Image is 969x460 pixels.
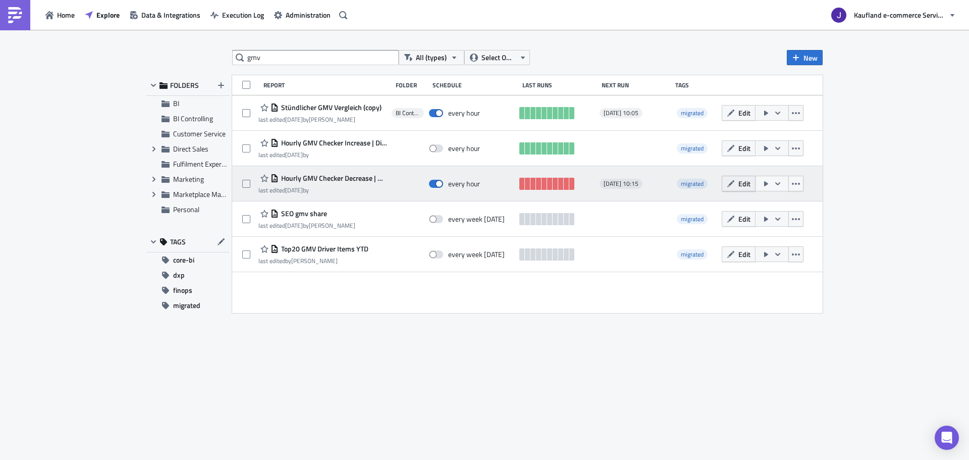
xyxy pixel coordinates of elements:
[173,159,237,169] span: Fulfilment Experience
[677,143,708,154] span: migrated
[40,7,80,23] button: Home
[677,214,708,224] span: migrated
[935,426,959,450] div: Open Intercom Messenger
[57,10,75,20] span: Home
[722,105,756,121] button: Edit
[604,109,638,117] span: [DATE] 10:05
[258,186,387,194] div: last edited by
[522,81,597,89] div: Last Runs
[677,179,708,189] span: migrated
[7,7,23,23] img: PushMetrics
[269,7,336,23] button: Administration
[173,268,185,283] span: dxp
[787,50,823,65] button: New
[738,143,750,154] span: Edit
[258,257,368,265] div: last edited by [PERSON_NAME]
[279,244,368,253] span: Top20 GMV Driver Items YTD
[722,140,756,156] button: Edit
[146,268,230,283] button: dxp
[830,7,847,24] img: Avatar
[258,151,387,159] div: last edited by
[146,283,230,298] button: finops
[80,7,125,23] button: Explore
[285,115,303,124] time: 2025-07-14T07:29:32Z
[285,150,303,160] time: 2025-09-12T05:33:42Z
[173,189,252,199] span: Marketplace Management
[125,7,205,23] button: Data & Integrations
[396,109,420,117] span: BI Controlling
[448,250,505,259] div: every week on Monday
[170,81,199,90] span: FOLDERS
[464,50,530,65] button: Select Owner
[263,81,391,89] div: Report
[448,109,480,118] div: every hour
[416,52,447,63] span: All (types)
[173,143,208,154] span: Direct Sales
[173,204,199,215] span: Personal
[681,179,704,188] span: migrated
[258,222,355,229] div: last edited by [PERSON_NAME]
[448,179,480,188] div: every hour
[205,7,269,23] button: Execution Log
[722,176,756,191] button: Edit
[604,180,638,188] span: [DATE] 10:15
[170,237,186,246] span: TAGS
[96,10,120,20] span: Explore
[722,246,756,262] button: Edit
[222,10,264,20] span: Execution Log
[738,249,750,260] span: Edit
[285,185,303,195] time: 2025-09-17T05:50:06Z
[141,10,200,20] span: Data & Integrations
[173,283,192,298] span: finops
[677,249,708,260] span: migrated
[677,108,708,118] span: migrated
[173,252,194,268] span: core-bi
[279,174,387,183] span: Hourly GMV Checker Decrease | Directsales
[173,98,179,109] span: BI
[738,178,750,189] span: Edit
[279,138,387,147] span: Hourly GMV Checker Increase | Directsales
[286,10,331,20] span: Administration
[854,10,945,20] span: Kaufland e-commerce Services GmbH & Co. KG
[738,214,750,224] span: Edit
[681,249,704,259] span: migrated
[279,103,382,112] span: Stündlicher GMV Vergleich (copy)
[675,81,718,89] div: Tags
[173,298,200,313] span: migrated
[173,174,204,184] span: Marketing
[681,108,704,118] span: migrated
[681,143,704,153] span: migrated
[232,50,399,65] input: Search Reports
[738,108,750,118] span: Edit
[433,81,517,89] div: Schedule
[285,221,303,230] time: 2025-06-24T14:15:06Z
[258,116,382,123] div: last edited by [PERSON_NAME]
[146,298,230,313] button: migrated
[681,214,704,224] span: migrated
[448,215,505,224] div: every week on Monday
[722,211,756,227] button: Edit
[146,252,230,268] button: core-bi
[396,81,427,89] div: Folder
[825,4,961,26] button: Kaufland e-commerce Services GmbH & Co. KG
[448,144,480,153] div: every hour
[803,53,818,63] span: New
[279,209,327,218] span: SEO gmv share
[602,81,671,89] div: Next Run
[399,50,464,65] button: All (types)
[173,113,213,124] span: BI Controlling
[173,128,226,139] span: Customer Service
[481,52,515,63] span: Select Owner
